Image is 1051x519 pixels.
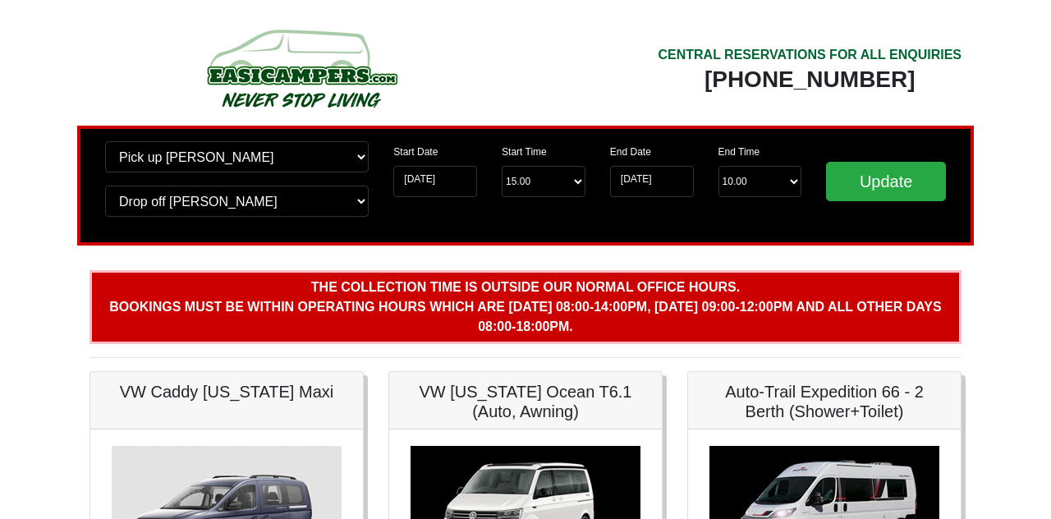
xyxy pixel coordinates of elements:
input: Return Date [610,166,694,197]
label: End Time [718,145,760,159]
input: Start Date [393,166,477,197]
div: CENTRAL RESERVATIONS FOR ALL ENQUIRIES [658,45,962,65]
h5: Auto-Trail Expedition 66 - 2 Berth (Shower+Toilet) [704,382,944,421]
input: Update [826,162,946,201]
div: [PHONE_NUMBER] [658,65,962,94]
h5: VW [US_STATE] Ocean T6.1 (Auto, Awning) [406,382,645,421]
img: campers-checkout-logo.png [145,23,457,113]
b: The collection time is outside our normal office hours. Bookings must be within operating hours w... [109,280,941,333]
h5: VW Caddy [US_STATE] Maxi [107,382,347,402]
label: End Date [610,145,651,159]
label: Start Time [502,145,547,159]
label: Start Date [393,145,438,159]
